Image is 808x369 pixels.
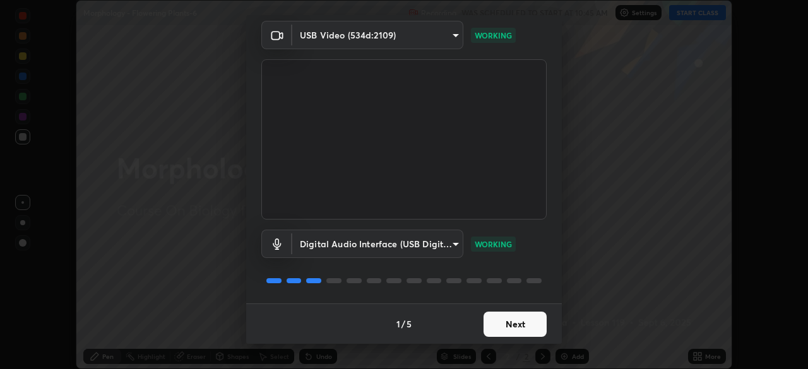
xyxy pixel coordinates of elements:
p: WORKING [475,30,512,41]
h4: / [401,317,405,331]
button: Next [484,312,547,337]
h4: 5 [407,317,412,331]
h4: 1 [396,317,400,331]
p: WORKING [475,238,512,250]
div: USB Video (534d:2109) [292,21,463,49]
div: USB Video (534d:2109) [292,230,463,258]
